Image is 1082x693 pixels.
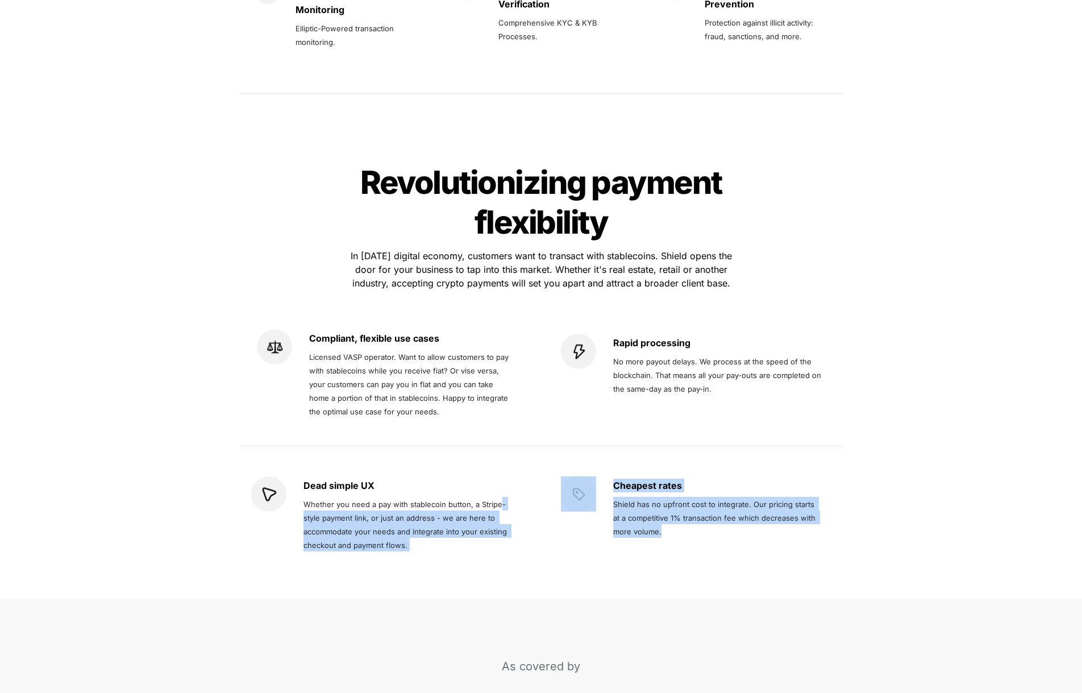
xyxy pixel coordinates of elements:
strong: Rapid processing [613,337,690,348]
span: As covered by [502,659,580,673]
span: Licensed VASP operator. Want to allow customers to pay with stablecoins while you receive fiat? O... [309,352,511,416]
span: Elliptic-Powered transaction monitoring. [296,24,396,47]
span: Shield has no upfront cost to integrate. Our pricing starts at a competitive 1% transaction fee w... [613,500,818,536]
span: No more payout delays. We process at the speed of the blockchain. That means all your pay-outs ar... [613,357,823,393]
span: Revolutionizing payment flexibility [360,163,727,242]
strong: Cheapest rates [613,480,682,491]
span: Whether you need a pay with stablecoin button, a Stripe-style payment link, or just an address - ... [303,500,509,550]
span: Comprehensive KYC & KYB Processes. [498,18,600,41]
strong: Monitoring [296,4,344,15]
span: Protection against illicit activity: fraud, sanctions, and more. [705,18,815,41]
strong: Dead simple UX [303,480,374,491]
span: In [DATE] digital economy, customers want to transact with stablecoins. Shield opens the door for... [351,250,735,289]
strong: Compliant, flexible use cases [309,333,439,344]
